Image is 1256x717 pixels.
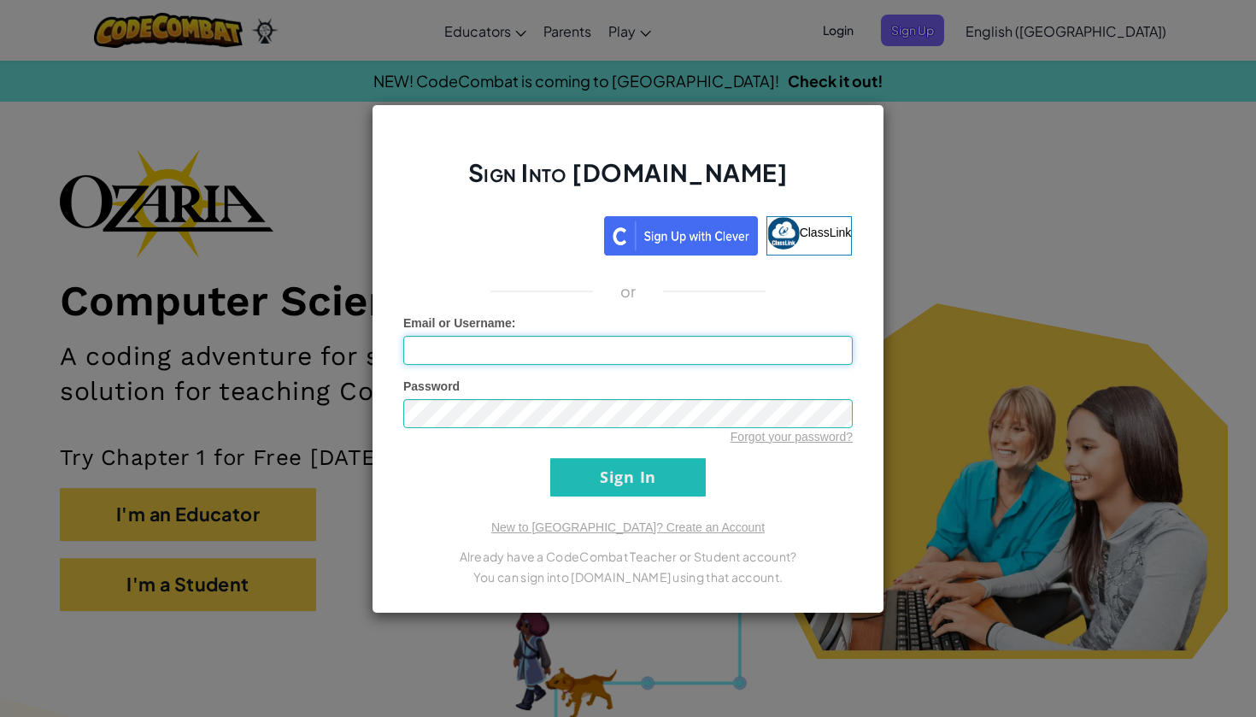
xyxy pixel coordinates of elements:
p: You can sign into [DOMAIN_NAME] using that account. [403,567,853,587]
a: Acceder con Google. Se abre en una pestaña nueva [404,216,596,256]
a: Forgot your password? [731,430,853,444]
span: Email or Username [403,316,512,330]
img: clever_sso_button@2x.png [604,216,758,256]
input: Sign In [550,458,706,497]
img: classlink-logo-small.png [767,217,800,250]
span: Password [403,379,460,393]
iframe: Botón de Acceder con Google [396,215,604,252]
label: : [403,314,516,332]
span: ClassLink [800,225,852,238]
p: Already have a CodeCombat Teacher or Student account? [403,546,853,567]
a: New to [GEOGRAPHIC_DATA]? Create an Account [491,520,765,534]
p: or [620,281,637,302]
div: Acceder con Google. Se abre en una pestaña nueva [404,215,596,252]
h2: Sign Into [DOMAIN_NAME] [403,156,853,206]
